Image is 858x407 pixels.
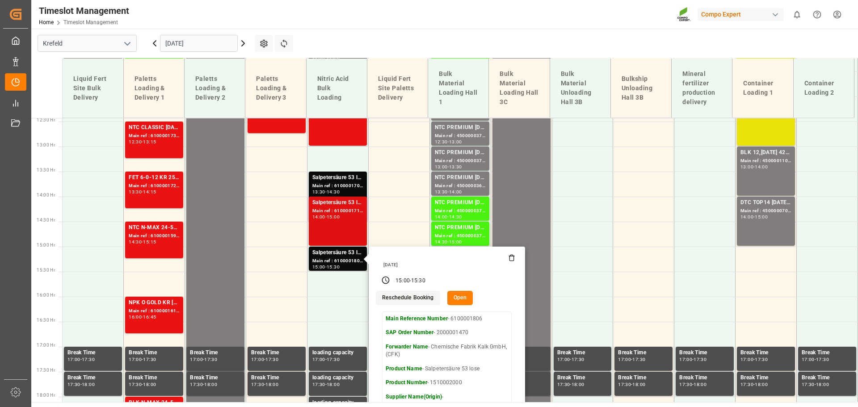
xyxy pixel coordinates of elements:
div: Break Time [67,348,118,357]
div: NPK O GOLD KR [DATE] 25kg (x60) IT [129,298,180,307]
div: Main ref : 6100001722, 2000001383 2000001232;2000001383 [129,182,180,190]
div: Break Time [618,348,669,357]
div: 17:00 [740,357,753,361]
div: - [815,382,816,386]
div: 15:30 [327,265,340,269]
strong: Main Reference Number [386,315,448,322]
div: Bulk Material Loading Hall 3C [496,66,542,110]
div: - [753,382,755,386]
div: 14:00 [435,215,448,219]
div: Main ref : 4500000368, 2000000279 [435,182,486,190]
button: Reschedule Booking [376,291,440,305]
img: Screenshot%202023-09-29%20at%2010.02.21.png_1712312052.png [677,7,691,22]
span: 17:30 Hr [37,368,55,373]
div: 17:30 [694,357,707,361]
button: Open [447,291,473,305]
div: Break Time [740,373,791,382]
div: - [753,165,755,169]
div: Main ref : 6100001806, 2000001470 [312,257,363,265]
div: - [325,190,327,194]
div: 14:30 [129,240,142,244]
div: - [142,190,143,194]
div: 17:00 [802,357,815,361]
div: Bulk Material Loading Hall 1 [435,66,481,110]
span: 14:30 Hr [37,218,55,222]
div: Nitric Acid Bulk Loading [314,71,360,106]
div: Timeslot Management [39,4,129,17]
div: - [410,277,411,285]
div: loading capacity [312,348,363,357]
div: Liquid Fert Site Bulk Delivery [70,71,116,106]
div: Break Time [190,373,241,382]
div: 17:30 [190,382,203,386]
div: 14:15 [143,190,156,194]
a: Home [39,19,54,25]
div: 18:00 [82,382,95,386]
p: - 6100001806 [386,315,508,323]
div: 13:30 [449,165,462,169]
div: Mineral fertilizer production delivery [679,66,725,110]
div: Main ref : 4500000703, 2000000567 [740,207,791,215]
div: 15:00 [327,215,340,219]
button: show 0 new notifications [787,4,807,25]
div: 12:30 [129,140,142,144]
div: - [264,382,265,386]
div: Break Time [740,348,791,357]
div: Container Loading 1 [740,75,786,101]
div: 17:30 [740,382,753,386]
div: - [692,382,694,386]
div: 14:00 [755,165,768,169]
div: Salpetersäure 53 lose [312,173,363,182]
p: - Chemische Fabrik Kalk GmbH, (CFK) [386,343,508,359]
div: 17:30 [816,357,829,361]
div: Paletts Loading & Delivery 2 [192,71,238,106]
div: Salpetersäure 53 lose [312,198,363,207]
div: 15:00 [449,240,462,244]
div: 18:00 [265,382,278,386]
div: 13:00 [449,140,462,144]
div: NTC CLASSIC [DATE]+3+TE 600kg BBNTC SUPREM [DATE] 25kg (x40)A,D,EN,I,SINTC CLASSIC [DATE] 25kg (x... [129,123,180,132]
div: - [325,357,327,361]
div: 17:30 [572,357,585,361]
div: 17:00 [557,357,570,361]
div: - [448,190,449,194]
div: 13:30 [129,190,142,194]
div: - [203,357,204,361]
div: NTC PREMIUM [DATE]+3+TE BULK [435,223,486,232]
div: - [142,315,143,319]
div: 14:30 [449,215,462,219]
div: 17:00 [679,357,692,361]
div: Main ref : 4500001109, 2000001158 [740,157,791,165]
div: Main ref : 4500000371, 2000000279 [435,207,486,215]
div: - [142,357,143,361]
div: 18:00 [632,382,645,386]
p: - Salpetersäure 53 lose [386,365,508,373]
div: NTC PREMIUM [DATE]+3+TE BULK [435,123,486,132]
div: Break Time [251,348,302,357]
div: - [570,382,571,386]
div: 15:15 [143,240,156,244]
div: Break Time [129,348,180,357]
div: - [264,357,265,361]
div: Bulkship Unloading Hall 3B [618,71,664,106]
strong: Supplier Name(Origin) [386,394,442,400]
div: Break Time [251,373,302,382]
div: Main ref : 6100001596, 2000001167 [129,232,180,240]
div: 17:30 [679,382,692,386]
div: Liquid Fert Site Paletts Delivery [374,71,421,106]
div: Bulk Material Unloading Hall 3B [557,66,603,110]
div: Main ref : 4500000370, 2000000279 [435,232,486,240]
strong: Product Name [386,365,422,372]
div: 14:30 [327,190,340,194]
div: 17:30 [327,357,340,361]
div: 17:30 [204,357,217,361]
div: 16:45 [143,315,156,319]
div: 15:00 [312,265,325,269]
button: open menu [120,37,134,50]
div: 14:00 [312,215,325,219]
div: - [142,382,143,386]
input: DD.MM.YYYY [160,35,238,52]
div: NTC PREMIUM [DATE]+3+TE BULK [435,173,486,182]
div: Main ref : 6100001709, 2000001435 [312,182,363,190]
p: - 1510002000 [386,379,508,387]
